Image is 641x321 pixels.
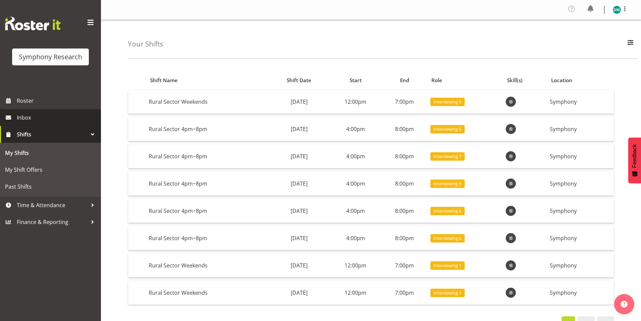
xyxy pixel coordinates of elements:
[330,226,382,250] td: 4:00pm
[382,90,428,114] td: 7:00pm
[128,40,163,48] h4: Your Shifts
[382,145,428,168] td: 8:00pm
[268,281,329,304] td: [DATE]
[17,113,98,123] span: Inbox
[433,99,461,105] span: Interviewing 5
[2,178,99,195] a: Past Shifts
[2,161,99,178] a: My Shift Offers
[146,254,268,278] td: Rural Sector Weekends
[17,129,87,139] span: Shifts
[268,172,329,196] td: [DATE]
[330,281,382,304] td: 12:00pm
[547,172,614,196] td: Symphony
[268,117,329,141] td: [DATE]
[433,181,461,187] span: Interviewing 5
[5,148,96,158] span: My Shifts
[150,76,264,84] div: Shift Name
[146,145,268,168] td: Rural Sector 4pm~8pm
[330,90,382,114] td: 12:00pm
[272,76,326,84] div: Shift Date
[146,117,268,141] td: Rural Sector 4pm~8pm
[333,76,378,84] div: Start
[382,254,428,278] td: 7:00pm
[330,172,382,196] td: 4:00pm
[330,145,382,168] td: 4:00pm
[547,199,614,223] td: Symphony
[330,117,382,141] td: 4:00pm
[547,90,614,114] td: Symphony
[547,254,614,278] td: Symphony
[17,96,98,106] span: Roster
[628,137,641,183] button: Feedback - Show survey
[433,126,461,132] span: Interviewing 5
[382,172,428,196] td: 8:00pm
[433,208,461,214] span: Interviewing 6
[551,76,610,84] div: Location
[431,76,499,84] div: Role
[433,235,461,242] span: Interviewing 6
[382,117,428,141] td: 8:00pm
[268,226,329,250] td: [DATE]
[624,37,638,52] button: Filter Employees
[433,153,461,160] span: Interviewing 7
[146,90,268,114] td: Rural Sector Weekends
[268,199,329,223] td: [DATE]
[17,217,87,227] span: Finance & Reporting
[5,182,96,192] span: Past Shifts
[17,200,87,210] span: Time & Attendance
[5,17,61,30] img: Rosterit website logo
[146,172,268,196] td: Rural Sector 4pm~8pm
[613,6,621,14] img: denis-morsin11871.jpg
[547,226,614,250] td: Symphony
[330,254,382,278] td: 12:00pm
[19,52,82,62] div: Symphony Research
[382,199,428,223] td: 8:00pm
[146,226,268,250] td: Rural Sector 4pm~8pm
[547,117,614,141] td: Symphony
[632,144,638,168] span: Feedback
[146,281,268,304] td: Rural Sector Weekends
[268,254,329,278] td: [DATE]
[507,76,543,84] div: Skill(s)
[547,281,614,304] td: Symphony
[330,199,382,223] td: 4:00pm
[547,145,614,168] td: Symphony
[146,199,268,223] td: Rural Sector 4pm~8pm
[433,290,461,296] span: Interviewing 1
[268,90,329,114] td: [DATE]
[385,76,424,84] div: End
[621,301,628,308] img: help-xxl-2.png
[382,281,428,304] td: 7:00pm
[433,262,461,269] span: Interviewing 1
[268,145,329,168] td: [DATE]
[5,165,96,175] span: My Shift Offers
[382,226,428,250] td: 8:00pm
[2,145,99,161] a: My Shifts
